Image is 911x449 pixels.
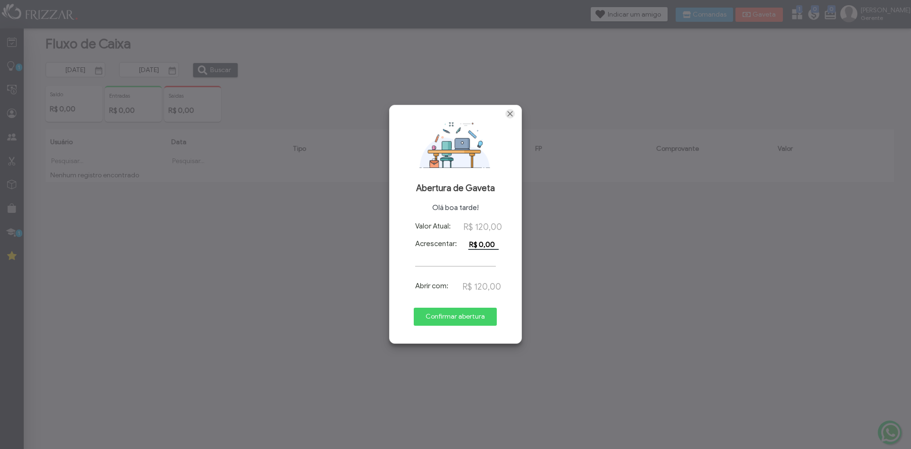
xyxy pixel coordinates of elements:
[396,183,515,193] span: Abertura de Gaveta
[414,308,497,326] button: Confirmar abertura
[415,222,451,230] label: Valor Atual:
[468,239,499,250] input: 0.0
[464,222,502,232] span: R$ 120,00
[415,239,457,248] label: Acrescentar:
[415,282,448,290] label: Abrir com:
[463,282,501,292] span: R$ 120,00
[396,121,515,168] img: Abrir Gaveta
[505,109,515,119] a: Fechar
[396,203,515,212] span: Olá boa tarde!
[420,310,490,324] span: Confirmar abertura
